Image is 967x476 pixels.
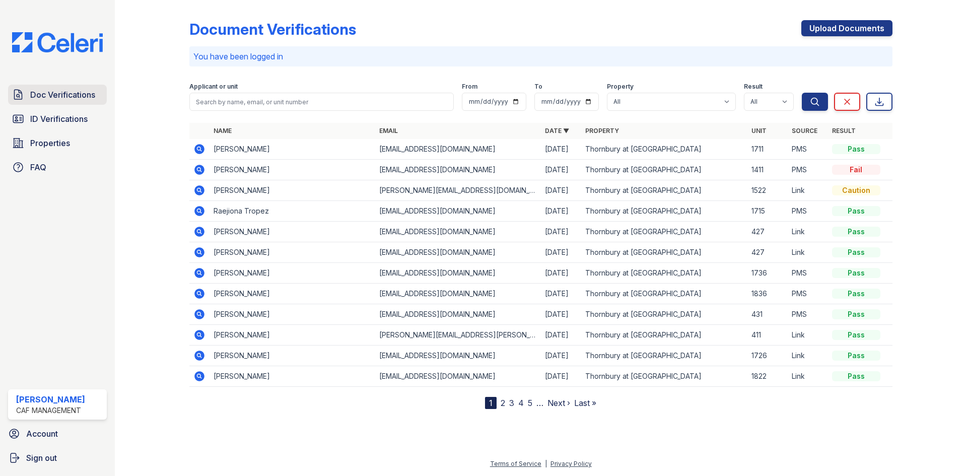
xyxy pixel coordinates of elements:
td: [EMAIL_ADDRESS][DOMAIN_NAME] [375,242,541,263]
iframe: chat widget [925,436,957,466]
td: [DATE] [541,263,581,284]
a: Property [585,127,619,134]
td: Thornbury at [GEOGRAPHIC_DATA] [581,180,747,201]
td: 1711 [747,139,788,160]
label: To [534,83,542,91]
a: 2 [501,398,505,408]
td: 1411 [747,160,788,180]
a: Next › [547,398,570,408]
td: [DATE] [541,304,581,325]
td: Thornbury at [GEOGRAPHIC_DATA] [581,325,747,346]
td: Thornbury at [GEOGRAPHIC_DATA] [581,201,747,222]
td: Thornbury at [GEOGRAPHIC_DATA] [581,263,747,284]
td: [PERSON_NAME] [210,180,375,201]
td: 1715 [747,201,788,222]
input: Search by name, email, or unit number [189,93,454,111]
td: Link [788,242,828,263]
span: Doc Verifications [30,89,95,101]
td: PMS [788,160,828,180]
span: ID Verifications [30,113,88,125]
td: Thornbury at [GEOGRAPHIC_DATA] [581,346,747,366]
td: [PERSON_NAME] [210,284,375,304]
a: 5 [528,398,532,408]
td: 411 [747,325,788,346]
a: Date ▼ [545,127,569,134]
td: [DATE] [541,284,581,304]
td: [DATE] [541,180,581,201]
a: Privacy Policy [550,460,592,467]
a: Terms of Service [490,460,541,467]
a: Email [379,127,398,134]
td: [EMAIL_ADDRESS][DOMAIN_NAME] [375,284,541,304]
td: [DATE] [541,366,581,387]
td: PMS [788,201,828,222]
td: [PERSON_NAME][EMAIL_ADDRESS][PERSON_NAME][DOMAIN_NAME] [375,325,541,346]
p: You have been logged in [193,50,888,62]
div: Pass [832,268,880,278]
span: Sign out [26,452,57,464]
td: [EMAIL_ADDRESS][DOMAIN_NAME] [375,263,541,284]
label: Result [744,83,763,91]
td: Thornbury at [GEOGRAPHIC_DATA] [581,304,747,325]
td: [EMAIL_ADDRESS][DOMAIN_NAME] [375,366,541,387]
td: [EMAIL_ADDRESS][DOMAIN_NAME] [375,304,541,325]
td: Link [788,346,828,366]
td: PMS [788,263,828,284]
td: [DATE] [541,201,581,222]
a: Result [832,127,856,134]
td: [PERSON_NAME] [210,304,375,325]
td: 1726 [747,346,788,366]
td: [DATE] [541,346,581,366]
td: [DATE] [541,242,581,263]
td: [DATE] [541,222,581,242]
a: Sign out [4,448,111,468]
td: Thornbury at [GEOGRAPHIC_DATA] [581,242,747,263]
td: 1822 [747,366,788,387]
a: Properties [8,133,107,153]
td: Link [788,222,828,242]
td: [PERSON_NAME] [210,346,375,366]
a: Name [214,127,232,134]
span: FAQ [30,161,46,173]
td: [DATE] [541,139,581,160]
label: Property [607,83,634,91]
div: Pass [832,206,880,216]
td: [PERSON_NAME] [210,325,375,346]
a: Last » [574,398,596,408]
td: Thornbury at [GEOGRAPHIC_DATA] [581,139,747,160]
div: Fail [832,165,880,175]
td: 1522 [747,180,788,201]
td: [PERSON_NAME][EMAIL_ADDRESS][DOMAIN_NAME] [375,180,541,201]
td: [PERSON_NAME] [210,139,375,160]
td: Thornbury at [GEOGRAPHIC_DATA] [581,366,747,387]
td: PMS [788,284,828,304]
span: Account [26,428,58,440]
div: Document Verifications [189,20,356,38]
td: Link [788,366,828,387]
td: [EMAIL_ADDRESS][DOMAIN_NAME] [375,222,541,242]
td: [PERSON_NAME] [210,242,375,263]
a: Source [792,127,817,134]
a: FAQ [8,157,107,177]
div: Pass [832,247,880,257]
td: PMS [788,139,828,160]
div: | [545,460,547,467]
a: 3 [509,398,514,408]
a: 4 [518,398,524,408]
td: [PERSON_NAME] [210,366,375,387]
td: [EMAIL_ADDRESS][DOMAIN_NAME] [375,201,541,222]
td: [EMAIL_ADDRESS][DOMAIN_NAME] [375,346,541,366]
td: Link [788,180,828,201]
td: 427 [747,242,788,263]
div: Pass [832,330,880,340]
img: CE_Logo_Blue-a8612792a0a2168367f1c8372b55b34899dd931a85d93a1a3d3e32e68fde9ad4.png [4,32,111,52]
div: Pass [832,309,880,319]
td: [PERSON_NAME] [210,160,375,180]
label: From [462,83,477,91]
td: 431 [747,304,788,325]
div: Pass [832,371,880,381]
a: Unit [751,127,767,134]
td: Thornbury at [GEOGRAPHIC_DATA] [581,222,747,242]
td: [DATE] [541,325,581,346]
